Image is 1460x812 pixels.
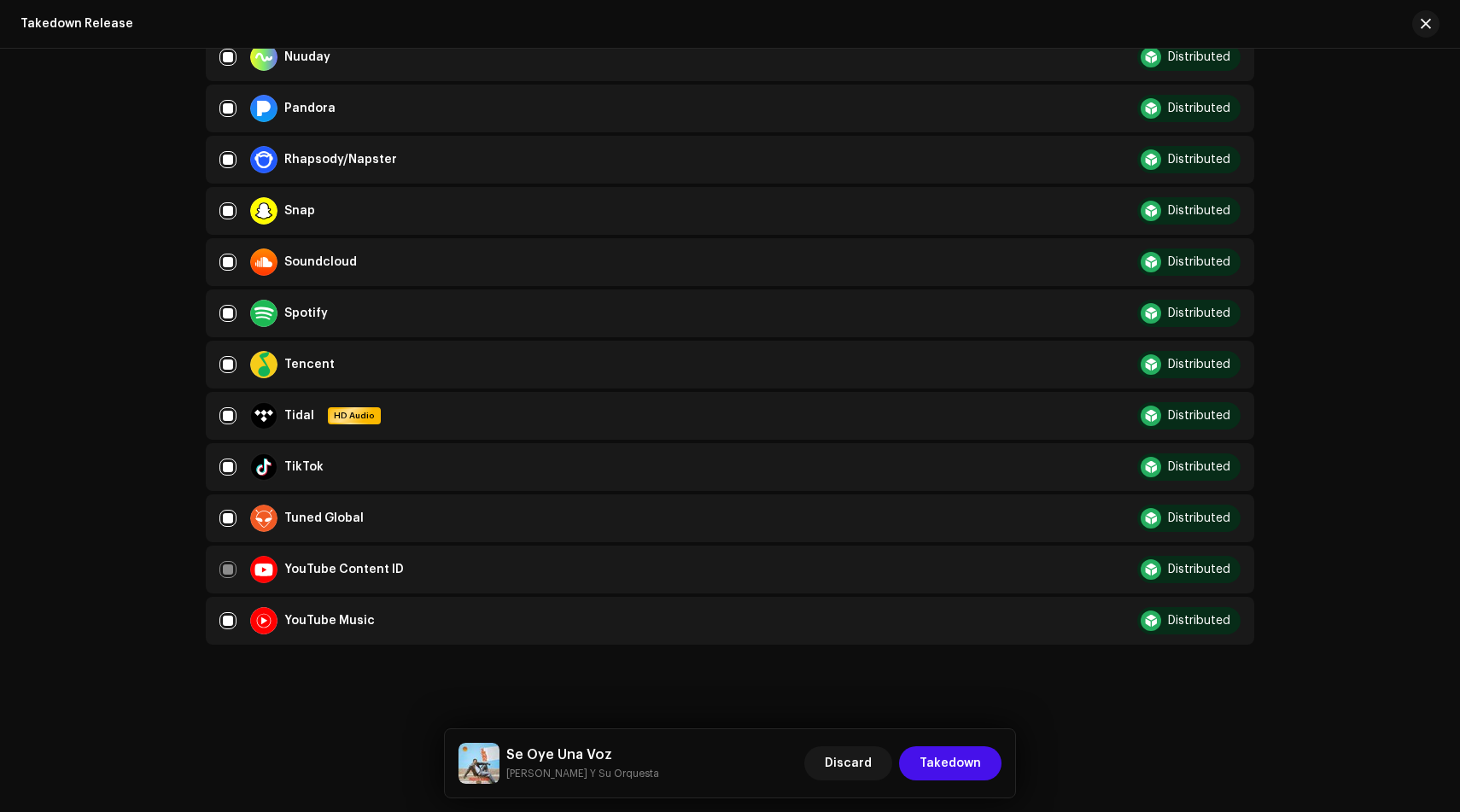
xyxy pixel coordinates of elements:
[506,765,659,782] small: Se Oye Una Voz
[284,154,397,166] div: Rhapsody/Napster
[1168,461,1230,473] div: Distributed
[1168,512,1230,524] div: Distributed
[899,746,1002,780] button: Takedown
[1168,564,1230,575] div: Distributed
[1168,154,1230,166] div: Distributed
[284,461,324,473] div: TikTok
[284,359,335,371] div: Tencent
[1168,102,1230,114] div: Distributed
[330,410,379,422] span: HD Audio
[920,746,981,780] span: Takedown
[1168,359,1230,371] div: Distributed
[1168,410,1230,422] div: Distributed
[284,102,336,114] div: Pandora
[284,564,404,575] div: YouTube Content ID
[1168,205,1230,217] div: Distributed
[284,51,330,63] div: Nuuday
[284,307,328,319] div: Spotify
[825,746,872,780] span: Discard
[804,746,892,780] button: Discard
[506,745,659,765] h5: Se Oye Una Voz
[284,205,315,217] div: Snap
[284,256,357,268] div: Soundcloud
[20,17,133,31] div: Takedown Release
[1168,307,1230,319] div: Distributed
[1168,615,1230,627] div: Distributed
[284,512,364,524] div: Tuned Global
[458,743,499,784] img: dbd77845-7766-48d0-a77e-895990fa3ce7
[1168,256,1230,268] div: Distributed
[284,410,314,422] div: Tidal
[1168,51,1230,63] div: Distributed
[284,615,375,627] div: YouTube Music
